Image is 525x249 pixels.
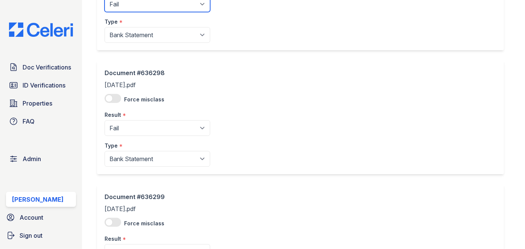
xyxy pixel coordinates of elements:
[23,63,71,72] span: Doc Verifications
[124,96,164,103] label: Force misclass
[105,18,118,26] label: Type
[3,23,79,37] img: CE_Logo_Blue-a8612792a0a2168367f1c8372b55b34899dd931a85d93a1a3d3e32e68fde9ad4.png
[105,111,121,119] label: Result
[105,68,210,77] div: Document #636298
[124,220,164,227] label: Force misclass
[6,114,76,129] a: FAQ
[105,142,118,149] label: Type
[3,228,79,243] a: Sign out
[105,235,121,243] label: Result
[6,151,76,166] a: Admin
[105,192,210,201] div: Document #636299
[20,213,43,222] span: Account
[105,68,210,167] div: [DATE].pdf
[12,195,64,204] div: [PERSON_NAME]
[3,210,79,225] a: Account
[20,231,42,240] span: Sign out
[6,60,76,75] a: Doc Verifications
[23,117,35,126] span: FAQ
[6,78,76,93] a: ID Verifications
[23,154,41,163] span: Admin
[23,81,65,90] span: ID Verifications
[6,96,76,111] a: Properties
[23,99,52,108] span: Properties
